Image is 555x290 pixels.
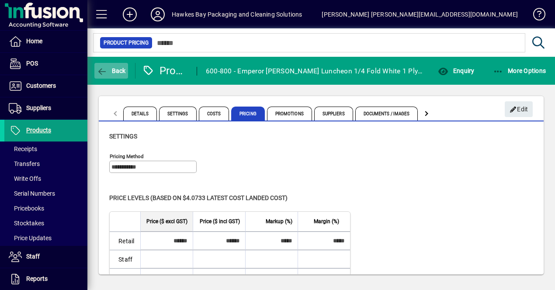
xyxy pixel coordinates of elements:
span: Receipts [9,145,37,152]
span: Suppliers [26,104,51,111]
a: Home [4,31,87,52]
a: Suppliers [4,97,87,119]
span: Stocktakes [9,220,44,227]
button: Profile [144,7,172,22]
span: Price Updates [9,235,52,242]
button: Edit [505,101,533,117]
div: [PERSON_NAME] [PERSON_NAME][EMAIL_ADDRESS][DOMAIN_NAME] [322,7,518,21]
a: Price Updates [4,231,87,245]
span: Settings [109,133,137,140]
app-page-header-button: Back [87,63,135,79]
span: Pricebooks [9,205,44,212]
span: Staff [26,253,40,260]
a: Pricebooks [4,201,87,216]
span: Suppliers [314,107,353,121]
div: 600-800 - Emperor [PERSON_NAME] Luncheon 1/4 Fold White 1 Ply USE MPH38430 [206,64,422,78]
a: Reports [4,268,87,290]
a: POS [4,53,87,75]
span: Product Pricing [104,38,149,47]
span: Enquiry [438,67,474,74]
span: POS [26,60,38,67]
button: More Options [491,63,548,79]
a: Staff [4,246,87,268]
a: Write Offs [4,171,87,186]
mat-label: Pricing method [110,153,144,159]
span: Write Offs [9,175,41,182]
button: Enquiry [436,63,476,79]
span: Details [123,107,157,121]
td: Staff [110,250,140,268]
button: Back [94,63,128,79]
a: Receipts [4,142,87,156]
span: Margin (%) [314,217,339,226]
span: Price ($ incl GST) [200,217,240,226]
td: Seven [110,268,140,286]
span: Pricing [231,107,265,121]
span: Settings [159,107,197,121]
span: Serial Numbers [9,190,55,197]
span: Price ($ excl GST) [146,217,187,226]
a: Transfers [4,156,87,171]
span: Promotions [267,107,312,121]
button: Add [116,7,144,22]
span: Markup (%) [266,217,292,226]
a: Customers [4,75,87,97]
a: Stocktakes [4,216,87,231]
div: Product [142,64,188,78]
span: Edit [510,102,528,117]
span: Documents / Images [355,107,418,121]
td: Retail [110,231,140,250]
span: Transfers [9,160,40,167]
a: Knowledge Base [527,2,544,30]
span: Home [26,38,42,45]
span: Price levels (based on $4.0733 Latest cost landed cost) [109,194,288,201]
a: Serial Numbers [4,186,87,201]
span: More Options [493,67,546,74]
span: Customers [26,82,56,89]
span: Back [97,67,126,74]
span: Reports [26,275,48,282]
span: Products [26,127,51,134]
div: Hawkes Bay Packaging and Cleaning Solutions [172,7,302,21]
span: Costs [199,107,229,121]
